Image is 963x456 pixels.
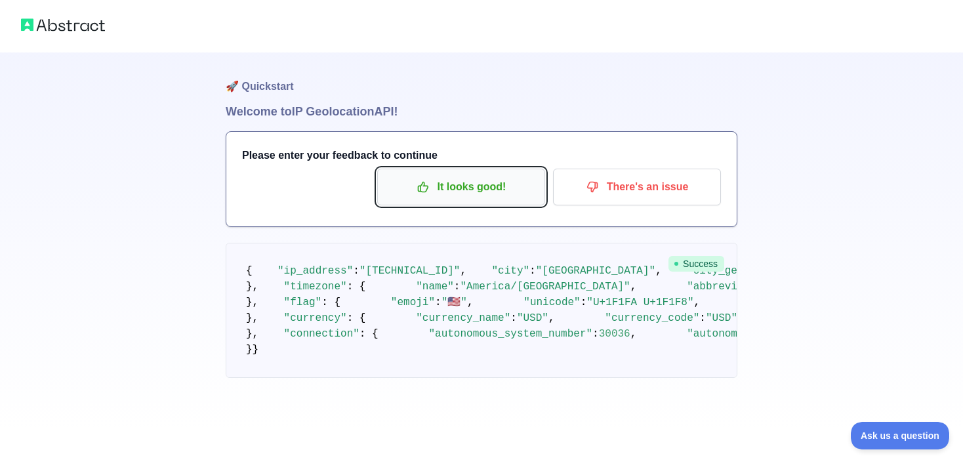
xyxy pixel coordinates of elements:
[454,281,461,293] span: :
[359,265,461,277] span: "[TECHNICAL_ID]"
[416,312,510,324] span: "currency_name"
[605,312,699,324] span: "currency_code"
[460,265,466,277] span: ,
[284,297,322,308] span: "flag"
[226,102,737,121] h1: Welcome to IP Geolocation API!
[435,297,441,308] span: :
[523,297,580,308] span: "unicode"
[347,281,366,293] span: : {
[536,265,655,277] span: "[GEOGRAPHIC_DATA]"
[630,281,637,293] span: ,
[563,176,711,198] p: There's an issue
[491,265,529,277] span: "city"
[347,312,366,324] span: : {
[428,328,592,340] span: "autonomous_system_number"
[548,312,555,324] span: ,
[284,328,359,340] span: "connection"
[668,256,724,272] span: Success
[687,281,775,293] span: "abbreviation"
[284,312,347,324] span: "currency"
[321,297,340,308] span: : {
[517,312,548,324] span: "USD"
[387,176,535,198] p: It looks good!
[694,297,701,308] span: ,
[599,328,630,340] span: 30036
[586,297,693,308] span: "U+1F1FA U+1F1F8"
[284,281,347,293] span: "timezone"
[242,148,721,163] h3: Please enter your feedback to continue
[391,297,435,308] span: "emoji"
[687,328,888,340] span: "autonomous_system_organization"
[21,16,105,34] img: Abstract logo
[655,265,662,277] span: ,
[277,265,353,277] span: "ip_address"
[441,297,467,308] span: "🇺🇸"
[460,281,630,293] span: "America/[GEOGRAPHIC_DATA]"
[851,422,950,449] iframe: Toggle Customer Support
[630,328,637,340] span: ,
[592,328,599,340] span: :
[359,328,379,340] span: : {
[353,265,359,277] span: :
[510,312,517,324] span: :
[553,169,721,205] button: There's an issue
[699,312,706,324] span: :
[467,297,474,308] span: ,
[416,281,454,293] span: "name"
[581,297,587,308] span: :
[377,169,545,205] button: It looks good!
[226,52,737,102] h1: 🚀 Quickstart
[246,265,253,277] span: {
[706,312,737,324] span: "USD"
[529,265,536,277] span: :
